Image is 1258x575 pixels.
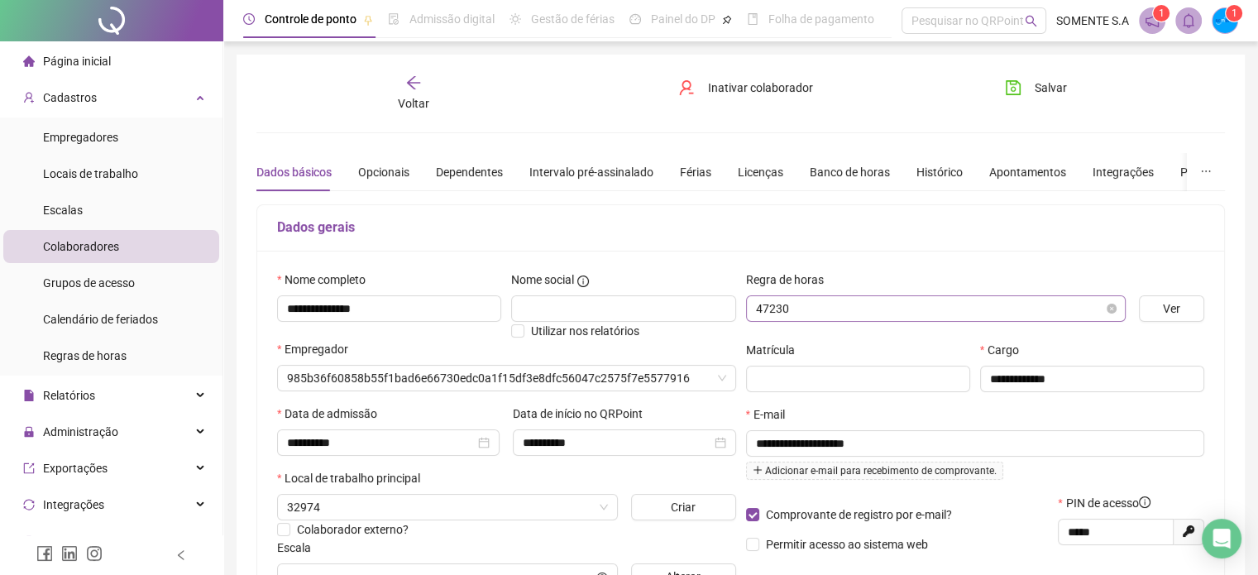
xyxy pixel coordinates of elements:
[287,495,608,520] span: 32974
[277,218,1204,237] h5: Dados gerais
[768,12,874,26] span: Folha de pagamento
[61,545,78,562] span: linkedin
[1226,5,1242,22] sup: Atualize o seu contato no menu Meus Dados
[43,55,111,68] span: Página inicial
[680,163,711,181] div: Férias
[36,545,53,562] span: facebook
[1025,15,1037,27] span: search
[753,465,763,475] span: plus
[1213,8,1237,33] img: 50881
[738,163,783,181] div: Licenças
[43,349,127,362] span: Regras de horas
[277,340,359,358] label: Empregador
[1035,79,1067,97] span: Salvar
[243,13,255,25] span: clock-circle
[175,549,187,561] span: left
[43,534,141,548] span: Gestão de holerites
[1139,496,1150,508] span: info-circle
[989,163,1066,181] div: Apontamentos
[531,12,615,26] span: Gestão de férias
[23,390,35,401] span: file
[511,271,574,289] span: Nome social
[651,12,715,26] span: Painel do DP
[980,341,1030,359] label: Cargo
[1107,304,1117,314] span: close-circle
[810,163,890,181] div: Banco de horas
[405,74,422,91] span: arrow-left
[43,389,95,402] span: Relatórios
[666,74,825,101] button: Inativar colaborador
[43,425,118,438] span: Administração
[509,13,521,25] span: sun
[43,131,118,144] span: Empregadores
[747,13,758,25] span: book
[1181,13,1196,28] span: bell
[23,55,35,67] span: home
[513,405,653,423] label: Data de início no QRPoint
[43,240,119,253] span: Colaboradores
[43,167,138,180] span: Locais de trabalho
[1056,12,1129,30] span: SOMENTE S.A
[766,508,952,521] span: Comprovante de registro por e-mail?
[1187,153,1225,191] button: ellipsis
[277,271,376,289] label: Nome completo
[277,405,388,423] label: Data de admissão
[256,163,332,181] div: Dados básicos
[43,204,83,217] span: Escalas
[43,276,135,290] span: Grupos de acesso
[23,426,35,438] span: lock
[23,499,35,510] span: sync
[1202,519,1241,558] div: Open Intercom Messenger
[1093,163,1154,181] div: Integrações
[671,498,696,516] span: Criar
[531,324,639,338] span: Utilizar nos relatórios
[746,341,806,359] label: Matrícula
[678,79,695,96] span: user-delete
[277,469,431,487] label: Local de trabalho principal
[43,462,108,475] span: Exportações
[43,91,97,104] span: Cadastros
[708,79,813,97] span: Inativar colaborador
[766,538,928,551] span: Permitir acesso ao sistema web
[993,74,1079,101] button: Salvar
[722,15,732,25] span: pushpin
[43,313,158,326] span: Calendário de feriados
[398,97,429,110] span: Voltar
[746,462,1003,480] span: Adicionar e-mail para recebimento de comprovante.
[1232,7,1237,19] span: 1
[358,163,409,181] div: Opcionais
[756,296,1116,321] span: 47230
[43,498,104,511] span: Integrações
[916,163,963,181] div: Histórico
[1153,5,1170,22] sup: 1
[23,462,35,474] span: export
[1145,13,1160,28] span: notification
[297,523,409,536] span: Colaborador externo?
[746,405,796,424] label: E-mail
[388,13,399,25] span: file-done
[23,92,35,103] span: user-add
[1139,295,1204,322] button: Ver
[746,271,835,289] label: Regra de horas
[1200,165,1212,177] span: ellipsis
[287,366,726,391] span: 985b36f60858b55f1bad6e66730edc0a1f15df3e8dfc56047c2575f7e5577916
[1159,7,1165,19] span: 1
[629,13,641,25] span: dashboard
[577,276,589,287] span: info-circle
[1163,299,1180,318] span: Ver
[363,15,373,25] span: pushpin
[265,12,356,26] span: Controle de ponto
[1005,79,1021,96] span: save
[1066,494,1150,512] span: PIN de acesso
[436,163,503,181] div: Dependentes
[86,545,103,562] span: instagram
[1180,163,1245,181] div: Preferências
[631,494,736,520] button: Criar
[277,539,322,557] label: Escala
[529,163,653,181] div: Intervalo pré-assinalado
[409,12,495,26] span: Admissão digital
